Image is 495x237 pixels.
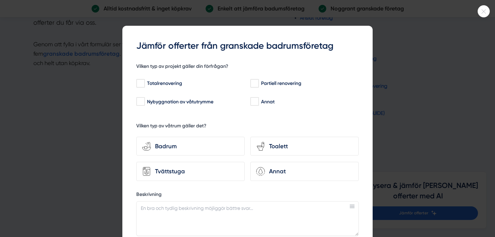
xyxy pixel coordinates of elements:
h3: Jämför offerter från granskade badrumsföretag [136,40,359,52]
label: Beskrivning [136,191,359,200]
input: Totalrenovering [136,80,144,87]
h5: Vilken typ av våtrum gäller det? [136,123,206,131]
h5: Vilken typ av projekt gäller din förfrågan? [136,63,228,72]
input: Annat [250,98,258,105]
input: Nybyggnation av våtutrymme [136,98,144,105]
input: Partiell renovering [250,80,258,87]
